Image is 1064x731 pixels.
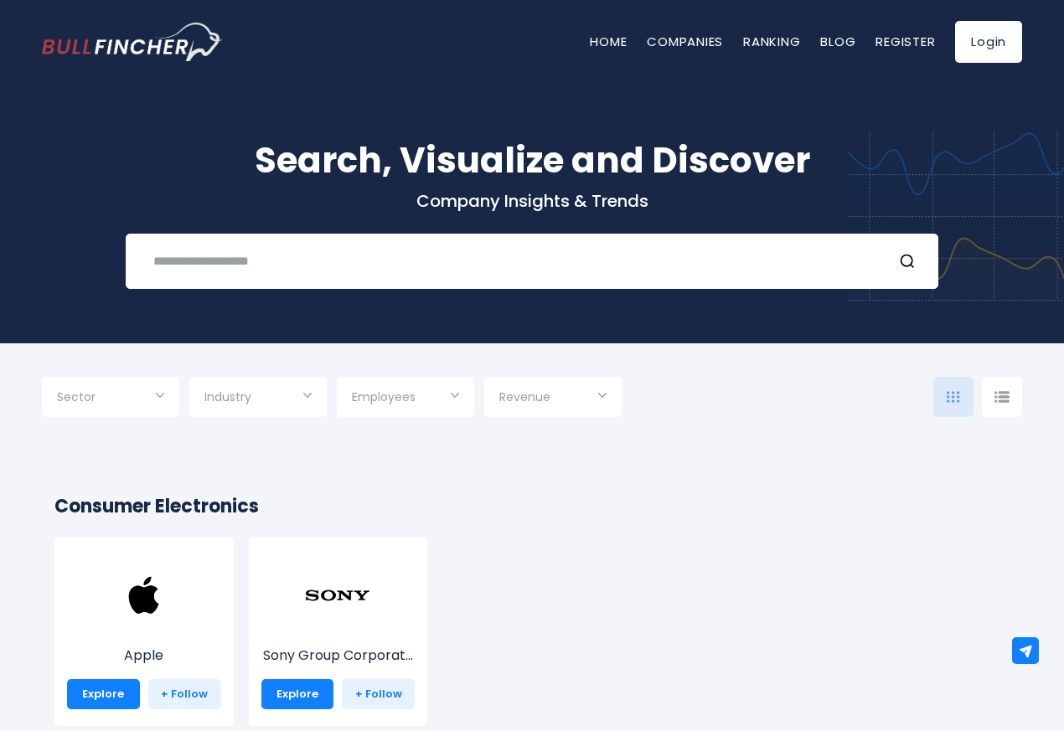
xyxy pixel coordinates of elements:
[261,646,416,666] p: Sony Group Corporation
[947,391,960,403] img: icon-comp-grid.svg
[899,250,921,272] button: Search
[743,33,800,50] a: Ranking
[67,679,140,709] a: Explore
[820,33,855,50] a: Blog
[261,679,334,709] a: Explore
[499,389,550,404] span: Revenue
[204,384,312,414] input: Selection
[875,33,935,50] a: Register
[590,33,627,50] a: Home
[352,384,459,414] input: Selection
[57,389,96,404] span: Sector
[42,190,1022,212] p: Company Insights & Trends
[54,492,1010,520] h2: Consumer Electronics
[42,134,1022,187] h1: Search, Visualize and Discover
[42,23,222,61] a: Go to homepage
[499,384,607,414] input: Selection
[261,595,416,666] a: Sony Group Corporat...
[204,389,251,404] span: Industry
[57,384,164,414] input: Selection
[42,23,223,61] img: Bullfincher logo
[304,562,371,629] img: SONY.png
[352,389,416,404] span: Employees
[342,679,415,709] a: + Follow
[955,21,1022,63] a: Login
[994,391,1010,403] img: icon-comp-list-view.svg
[647,33,723,50] a: Companies
[67,595,221,666] a: Apple
[148,679,221,709] a: + Follow
[111,562,178,629] img: AAPL.png
[67,646,221,666] p: Apple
